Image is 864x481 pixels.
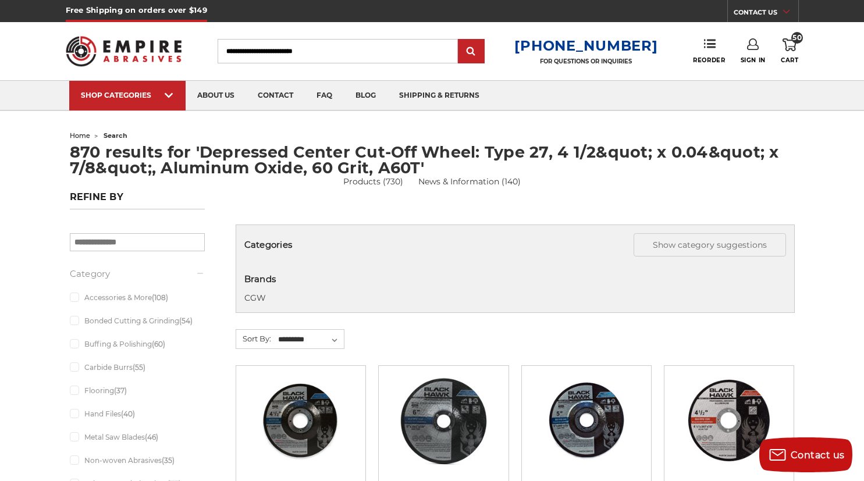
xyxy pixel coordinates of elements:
span: Sign In [741,56,766,64]
a: faq [305,81,344,111]
span: Contact us [791,450,845,461]
a: Products (730) [343,176,403,187]
a: contact [246,81,305,111]
label: Sort By: [236,330,271,347]
input: Submit [460,40,483,63]
button: Show category suggestions [634,233,786,256]
a: shipping & returns [387,81,491,111]
a: News & Information (140) [418,176,521,188]
img: 4.5" cutting disc for aluminum [682,374,776,467]
select: Sort By: [276,331,344,348]
h1: 870 results for 'Depressed Center Cut-Off Wheel: Type 27, 4 1/2&quot; x 0.04&quot; x 7/8&quot;, A... [70,144,795,176]
h5: Category [70,267,205,281]
span: Cart [781,56,798,64]
h5: Categories [244,233,786,256]
img: 4-1/2" x 3/64" x 7/8" Depressed Center Type 27 Cut Off Wheel [254,374,347,467]
a: home [70,131,90,140]
img: 5" x 3/64" x 7/8" Depressed Center Type 27 Cut Off Wheel [540,374,633,467]
a: CGW [244,293,266,303]
a: [PHONE_NUMBER] [514,37,657,54]
a: 50 Cart [781,38,798,64]
div: SHOP CATEGORIES [81,91,174,99]
a: CONTACT US [734,6,798,22]
img: 6" x .045" x 7/8" Depressed Center Type 27 Cut Off Wheel [397,374,490,467]
span: 50 [791,32,803,44]
button: Contact us [759,437,852,472]
h5: Brands [244,273,786,286]
h5: Refine by [70,191,205,209]
span: Reorder [693,56,725,64]
a: about us [186,81,246,111]
img: Empire Abrasives [66,28,182,74]
a: blog [344,81,387,111]
a: Reorder [693,38,725,63]
span: search [104,131,127,140]
p: FOR QUESTIONS OR INQUIRIES [514,58,657,65]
